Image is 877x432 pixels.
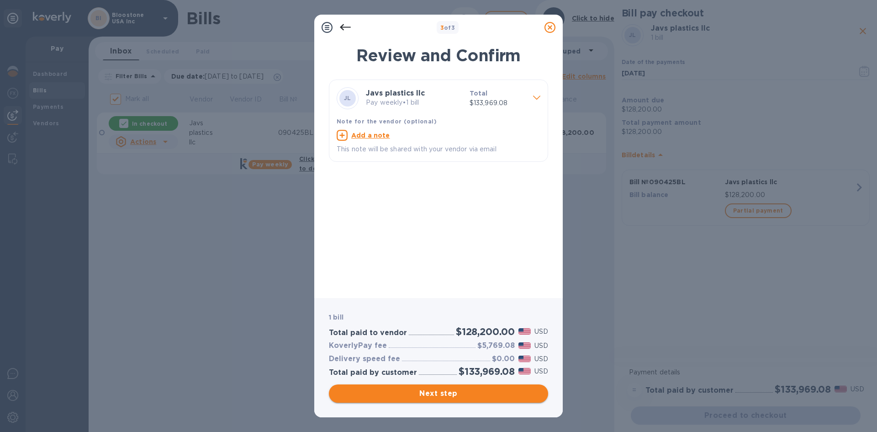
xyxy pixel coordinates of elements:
b: 1 bill [329,314,343,321]
p: $133,969.08 [470,98,526,108]
p: USD [534,354,548,364]
h3: KoverlyPay fee [329,341,387,350]
img: USD [518,356,531,362]
h3: Total paid to vendor [329,329,407,337]
b: JL [344,95,351,101]
u: Add a note [351,132,390,139]
img: USD [518,328,531,335]
h3: Total paid by customer [329,368,417,377]
b: Total [470,90,488,97]
img: USD [518,342,531,349]
h3: $0.00 [492,355,515,363]
b: of 3 [440,24,455,31]
p: USD [534,327,548,336]
b: Javs plastics llc [366,89,425,97]
p: Pay weekly • 1 bill [366,98,462,107]
h3: Delivery speed fee [329,355,400,363]
span: Next step [336,388,541,399]
p: This note will be shared with your vendor via email [337,144,540,154]
b: Note for the vendor (optional) [337,118,437,125]
h1: Review and Confirm [329,46,548,65]
h2: $133,969.08 [459,366,515,377]
img: USD [518,368,531,374]
span: 3 [440,24,444,31]
p: USD [534,341,548,351]
h3: $5,769.08 [477,341,515,350]
h2: $128,200.00 [456,326,515,337]
p: USD [534,367,548,376]
button: Next step [329,384,548,403]
div: JLJavs plastics llcPay weekly•1 billTotal$133,969.08Note for the vendor (optional)Add a noteThis ... [337,87,540,154]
